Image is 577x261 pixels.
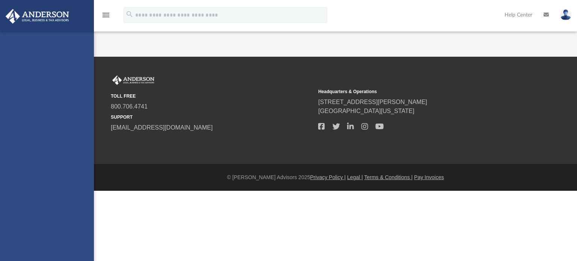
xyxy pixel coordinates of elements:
i: search [125,10,134,18]
img: User Pic [560,9,571,20]
a: Pay Invoices [414,174,444,180]
img: Anderson Advisors Platinum Portal [111,75,156,85]
small: Headquarters & Operations [318,88,520,95]
small: SUPPORT [111,114,313,121]
a: [STREET_ADDRESS][PERSON_NAME] [318,99,427,105]
a: Privacy Policy | [310,174,346,180]
small: TOLL FREE [111,93,313,100]
i: menu [101,11,110,20]
a: 800.706.4741 [111,103,148,110]
a: [GEOGRAPHIC_DATA][US_STATE] [318,108,414,114]
a: menu [101,14,110,20]
img: Anderson Advisors Platinum Portal [3,9,71,24]
a: Terms & Conditions | [364,174,413,180]
div: © [PERSON_NAME] Advisors 2025 [94,173,577,181]
a: [EMAIL_ADDRESS][DOMAIN_NAME] [111,124,213,131]
a: Legal | [347,174,363,180]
